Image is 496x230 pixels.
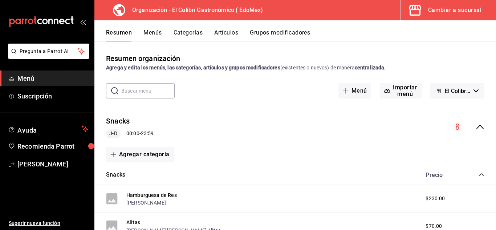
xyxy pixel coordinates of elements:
[426,195,445,202] span: $230.00
[106,64,484,72] div: (existentes o nuevos) de manera
[9,219,88,227] span: Sugerir nueva función
[17,73,88,83] span: Menú
[338,83,371,98] button: Menú
[355,65,386,70] strong: centralizada.
[106,65,280,70] strong: Agrega y edita los menús, las categorías, artículos y grupos modificadores
[380,83,422,98] button: Importar menú
[106,171,125,179] button: Snacks
[126,191,177,199] button: Hamburguesa de Res
[126,6,263,15] h3: Organización - El Colibrí Gastronómico ( EdoMex)
[174,29,203,41] button: Categorías
[94,110,496,144] div: collapse-menu-row
[106,147,174,162] button: Agregar categoría
[17,141,88,151] span: Recomienda Parrot
[479,172,484,178] button: collapse-category-row
[121,84,175,98] input: Buscar menú
[426,222,442,230] span: $70.00
[106,53,180,64] div: Resumen organización
[17,91,88,101] span: Suscripción
[143,29,162,41] button: Menús
[106,116,130,126] button: Snacks
[445,88,471,94] span: El Colibrí Gastronómico - Borrador
[126,199,166,206] button: [PERSON_NAME]
[418,172,465,178] div: Precio
[8,44,89,59] button: Pregunta a Parrot AI
[106,29,496,41] div: navigation tabs
[126,219,140,226] button: Alitas
[5,53,89,60] a: Pregunta a Parrot AI
[106,130,120,137] span: J-D
[20,48,78,55] span: Pregunta a Parrot AI
[106,129,154,138] div: 00:00 - 23:59
[80,19,86,25] button: open_drawer_menu
[250,29,310,41] button: Grupos modificadores
[430,83,484,98] button: El Colibrí Gastronómico - Borrador
[17,125,79,133] span: Ayuda
[214,29,238,41] button: Artículos
[17,159,88,169] span: [PERSON_NAME]
[106,29,132,41] button: Resumen
[428,5,481,15] div: Cambiar a sucursal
